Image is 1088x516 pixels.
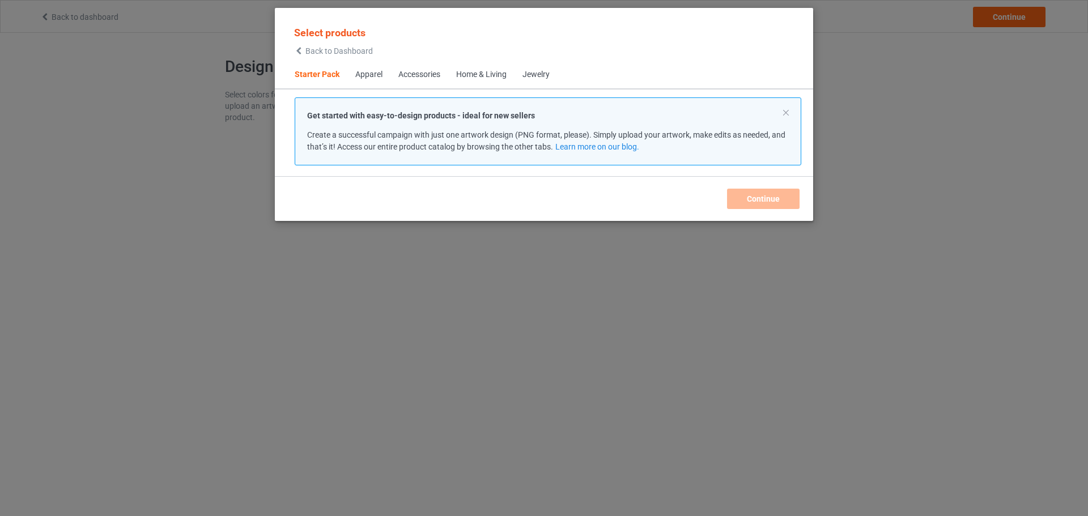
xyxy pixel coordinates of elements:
[456,69,507,80] div: Home & Living
[294,27,365,39] span: Select products
[355,69,382,80] div: Apparel
[305,46,373,56] span: Back to Dashboard
[307,111,535,120] strong: Get started with easy-to-design products - ideal for new sellers
[555,142,639,151] a: Learn more on our blog.
[522,69,550,80] div: Jewelry
[287,61,347,88] span: Starter Pack
[307,130,785,151] span: Create a successful campaign with just one artwork design (PNG format, please). Simply upload you...
[398,69,440,80] div: Accessories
